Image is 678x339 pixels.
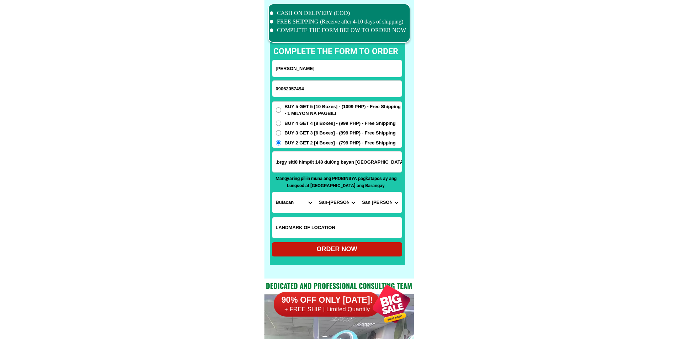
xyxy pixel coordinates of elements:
input: Input LANDMARKOFLOCATION [272,217,402,238]
h6: 90% OFF ONLY [DATE]! [274,295,380,306]
li: CASH ON DELIVERY (COD) [270,9,406,17]
input: BUY 4 GET 4 [8 Boxes] - (999 PHP) - Free Shipping [276,121,281,126]
p: complete the form to order [266,46,405,58]
div: ORDER NOW [272,244,402,254]
input: BUY 2 GET 2 [4 Boxes] - (799 PHP) - Free Shipping [276,140,281,145]
input: Input full_name [272,60,402,77]
li: COMPLETE THE FORM BELOW TO ORDER NOW [270,26,406,35]
h6: + FREE SHIP | Limited Quantily [274,306,380,313]
span: BUY 3 GET 3 [6 Boxes] - (899 PHP) - Free Shipping [285,129,396,137]
input: BUY 5 GET 5 [10 Boxes] - (1099 PHP) - Free Shipping - 1 MILYON NA PAGBILI [276,107,281,113]
input: BUY 3 GET 3 [6 Boxes] - (899 PHP) - Free Shipping [276,130,281,136]
span: BUY 4 GET 4 [8 Boxes] - (999 PHP) - Free Shipping [285,120,396,127]
select: Select province [272,192,315,213]
h2: Dedicated and professional consulting team [264,280,414,291]
p: Mangyaring piliin muna ang PROBINSYA pagkatapos ay ang Lungsod at [GEOGRAPHIC_DATA] ang Barangay [272,175,400,189]
span: BUY 2 GET 2 [4 Boxes] - (799 PHP) - Free Shipping [285,139,396,147]
li: FREE SHIPPING (Receive after 4-10 days of shipping) [270,17,406,26]
input: Input address [272,152,402,172]
select: Select commune [358,192,401,213]
select: Select district [315,192,358,213]
input: Input phone_number [272,81,402,97]
span: BUY 5 GET 5 [10 Boxes] - (1099 PHP) - Free Shipping - 1 MILYON NA PAGBILI [285,103,402,117]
